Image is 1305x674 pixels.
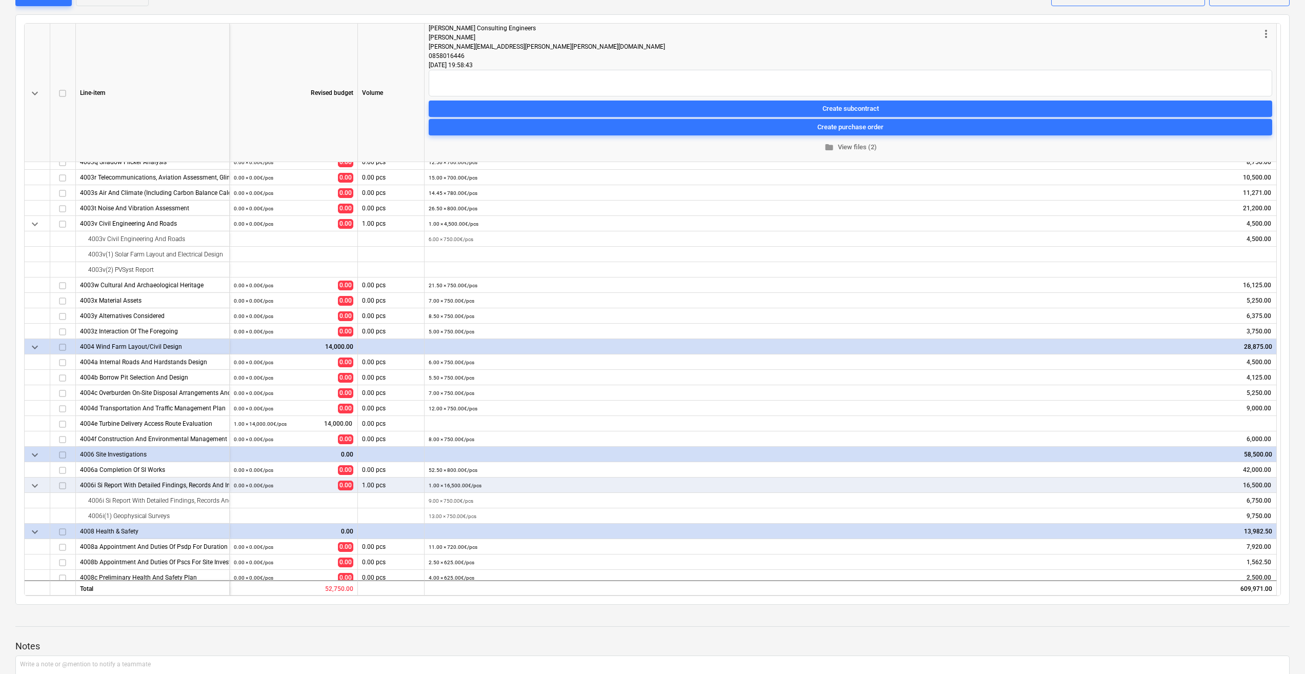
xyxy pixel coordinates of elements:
[80,154,225,169] div: 4003q Shadow Flicker Analysis
[429,329,474,334] small: 5.00 × 750.00€ / pcs
[429,24,1260,33] div: [PERSON_NAME] Consulting Engineers
[80,508,225,524] div: 4006i(1) Geophysical Surveys
[1246,373,1272,382] span: 4,125.00
[1246,389,1272,398] span: 5,250.00
[338,465,353,475] span: 0.00
[338,281,353,290] span: 0.00
[80,308,225,323] div: 4003y Alternatives Considered
[429,313,474,319] small: 8.50 × 750.00€ / pcs
[429,375,474,381] small: 5.50 × 750.00€ / pcs
[80,247,225,262] div: 4003v(1) Solar Farm Layout and Electrical Design
[234,390,273,396] small: 0.00 × 0.00€ / pcs
[234,544,273,550] small: 0.00 × 0.00€ / pcs
[80,354,225,369] div: 4004a Internal Roads And Hardstands Design
[825,143,834,152] span: folder
[358,431,425,447] div: 0.00 pcs
[234,524,353,539] div: 0.00
[429,498,473,504] small: 9.00 × 750.00€ / pcs
[1246,435,1272,444] span: 6,000.00
[234,437,273,442] small: 0.00 × 0.00€ / pcs
[80,431,225,446] div: 4004f Construction And Environmental Management Plan
[80,462,225,477] div: 4006a Completion Of SI Works
[358,554,425,570] div: 0.00 pcs
[429,513,476,519] small: 13.00 × 750.00€ / pcs
[80,539,225,554] div: 4008a Appointment And Duties Of Psdp For Duration Of Engagement
[358,216,425,231] div: 1.00 pcs
[817,121,884,133] div: Create purchase order
[338,311,353,321] span: 0.00
[358,185,425,201] div: 0.00 pcs
[429,101,1272,117] button: Create subcontract
[1254,625,1305,674] div: Chat Widget
[1242,466,1272,474] span: 42,000.00
[80,570,225,585] div: 4008c Preliminary Health And Safety Plan
[234,160,273,165] small: 0.00 × 0.00€ / pcs
[429,51,1260,61] div: 0858016446
[358,324,425,339] div: 0.00 pcs
[80,324,225,339] div: 4003z Interaction Of The Foregoing
[425,580,1277,596] div: 609,971.00
[1246,543,1272,551] span: 7,920.00
[429,206,477,211] small: 26.50 × 800.00€ / pcs
[1242,189,1272,197] span: 11,271.00
[358,401,425,416] div: 0.00 pcs
[429,339,1272,354] div: 28,875.00
[429,390,474,396] small: 7.00 × 750.00€ / pcs
[338,296,353,306] span: 0.00
[1246,558,1272,567] span: 1,562.50
[15,640,1290,652] p: Notes
[80,231,225,247] div: 4003v Civil Engineering And Roads
[234,360,273,365] small: 0.00 × 0.00€ / pcs
[1246,296,1272,305] span: 5,250.00
[358,277,425,293] div: 0.00 pcs
[80,216,225,231] div: 4003v Civil Engineering And Roads
[358,24,425,162] div: Volume
[1246,158,1272,167] span: 8,750.00
[80,339,225,354] div: 4004 Wind Farm Layout/Civil Design
[429,160,477,165] small: 12.50 × 700.00€ / pcs
[29,341,41,353] span: keyboard_arrow_down
[234,206,273,211] small: 0.00 × 0.00€ / pcs
[29,449,41,461] span: keyboard_arrow_down
[433,142,1268,153] span: View files (2)
[80,416,225,431] div: 4004e Turbine Delivery Access Route Evaluation
[234,560,273,565] small: 0.00 × 0.00€ / pcs
[76,24,230,162] div: Line-item
[230,580,358,596] div: 52,750.00
[1260,28,1272,40] span: more_vert
[358,570,425,585] div: 0.00 pcs
[338,558,353,567] span: 0.00
[429,447,1272,462] div: 58,500.00
[429,544,477,550] small: 11.00 × 720.00€ / pcs
[80,262,225,277] div: 4003v(2) PVSyst Report
[1246,327,1272,336] span: 3,750.00
[323,420,353,428] span: 14,000.00
[358,539,425,554] div: 0.00 pcs
[338,204,353,213] span: 0.00
[358,385,425,401] div: 0.00 pcs
[76,580,230,596] div: Total
[338,388,353,398] span: 0.00
[358,370,425,385] div: 0.00 pcs
[1246,512,1272,521] span: 9,750.00
[822,103,879,114] div: Create subcontract
[429,236,473,242] small: 6.00 × 750.00€ / pcs
[234,313,273,319] small: 0.00 × 0.00€ / pcs
[338,542,353,552] span: 0.00
[429,175,477,181] small: 15.00 × 700.00€ / pcs
[234,575,273,581] small: 0.00 × 0.00€ / pcs
[80,478,225,492] div: 4006i Si Report With Detailed Findings, Records And Interpretation
[80,385,225,400] div: 4004c Overburden On-Site Disposal Arrangements And Design
[358,201,425,216] div: 0.00 pcs
[338,327,353,336] span: 0.00
[429,61,1272,70] div: [DATE] 19:58:43
[80,447,225,462] div: 4006 Site Investigations
[234,175,273,181] small: 0.00 × 0.00€ / pcs
[358,170,425,185] div: 0.00 pcs
[429,575,474,581] small: 4.00 × 625.00€ / pcs
[358,308,425,324] div: 0.00 pcs
[29,87,41,100] span: keyboard_arrow_down
[429,406,477,411] small: 12.00 × 750.00€ / pcs
[234,467,273,473] small: 0.00 × 0.00€ / pcs
[29,526,41,538] span: keyboard_arrow_down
